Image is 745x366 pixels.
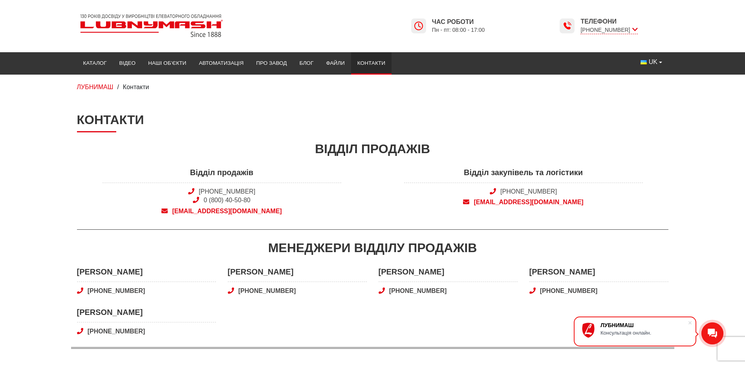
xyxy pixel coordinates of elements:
span: Час роботи [432,18,485,26]
span: Відділ продажів [103,167,341,183]
img: Lubnymash time icon [414,21,423,31]
a: Наші об’єкти [142,55,192,72]
div: Відділ продажів [77,140,668,158]
div: Менеджери відділу продажів [77,239,668,257]
a: [PHONE_NUMBER] [77,327,216,336]
h1: Контакти [77,112,668,132]
a: [PHONE_NUMBER] [77,287,216,295]
a: [PHONE_NUMBER] [529,287,668,295]
a: 0 (800) 40-50-80 [204,197,251,203]
span: [PERSON_NAME] [379,266,518,282]
span: Телефони [580,17,637,26]
img: Lubnymash [77,11,226,40]
a: Блог [293,55,320,72]
a: Файли [320,55,351,72]
div: Консультація онлайн. [600,330,688,336]
span: [PERSON_NAME] [77,307,216,322]
a: [PHONE_NUMBER] [228,287,367,295]
button: UK [634,55,668,70]
a: Контакти [351,55,392,72]
a: Про завод [250,55,293,72]
a: Відео [113,55,142,72]
a: Каталог [77,55,113,72]
span: Контакти [123,84,149,90]
span: [PERSON_NAME] [529,266,668,282]
a: [PHONE_NUMBER] [500,188,557,195]
a: [PHONE_NUMBER] [199,188,255,195]
div: ЛУБНИМАШ [600,322,688,328]
a: [EMAIL_ADDRESS][DOMAIN_NAME] [103,207,341,216]
a: Автоматизація [192,55,250,72]
span: [PHONE_NUMBER] [580,26,637,34]
img: Lubnymash time icon [562,21,572,31]
span: Пн - пт: 08:00 - 17:00 [432,26,485,34]
span: Відділ закупівель та логістики [404,167,643,183]
span: / [117,84,119,90]
span: [PERSON_NAME] [228,266,367,282]
img: Українська [641,60,647,64]
a: [PHONE_NUMBER] [379,287,518,295]
a: ЛУБНИМАШ [77,84,113,90]
a: [EMAIL_ADDRESS][DOMAIN_NAME] [404,198,643,207]
span: [PERSON_NAME] [77,266,216,282]
span: UK [649,58,657,66]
